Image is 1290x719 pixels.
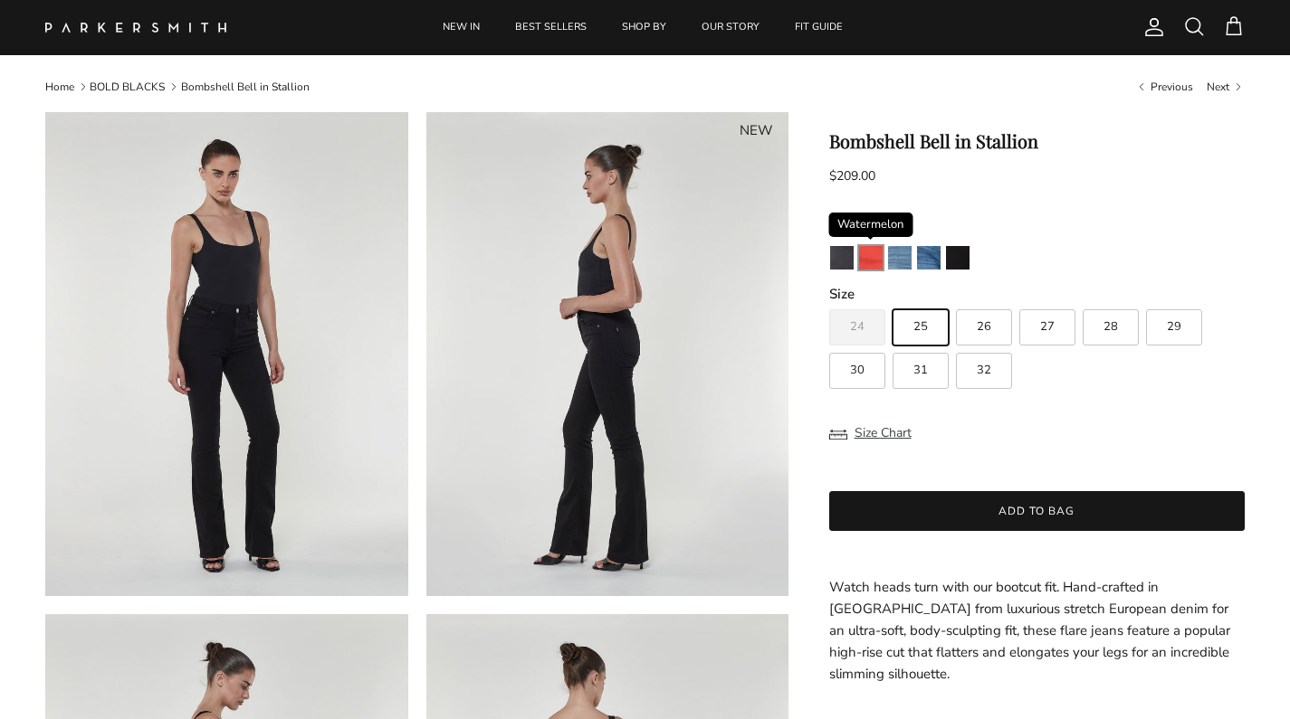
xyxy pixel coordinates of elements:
[829,219,1246,241] div: Color: Stallion
[850,364,865,376] span: 30
[850,321,865,333] span: 24
[1104,321,1118,333] span: 28
[917,246,941,270] img: Venice
[829,309,885,345] label: Sold out
[913,321,928,333] span: 25
[1167,321,1181,333] span: 29
[1040,321,1055,333] span: 27
[888,246,912,270] img: Laguna
[1207,79,1245,94] a: Next
[1135,79,1193,94] a: Previous
[829,416,912,450] button: Size Chart
[829,285,855,304] legend: Size
[829,578,1230,683] span: Watch heads turn with our bootcut fit. Hand-crafted in [GEOGRAPHIC_DATA] from luxurious stretch E...
[45,79,1245,94] nav: Breadcrumbs
[946,246,970,270] img: Stallion
[90,80,165,94] a: BOLD BLACKS
[1151,80,1193,94] span: Previous
[45,23,226,33] img: Parker Smith
[45,80,74,94] a: Home
[829,245,855,276] a: Point Break
[916,245,941,276] a: Venice
[859,246,883,270] img: Watermelon
[887,245,913,276] a: Laguna
[829,130,1246,152] h1: Bombshell Bell in Stallion
[977,364,991,376] span: 32
[1207,80,1229,94] span: Next
[858,245,884,276] a: Watermelon
[829,167,875,184] span: $209.00
[913,364,928,376] span: 31
[1136,16,1165,38] a: Account
[829,491,1246,531] button: Add to bag
[830,246,854,270] img: Point Break
[945,245,970,276] a: Stallion
[181,80,310,94] a: Bombshell Bell in Stallion
[977,321,991,333] span: 26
